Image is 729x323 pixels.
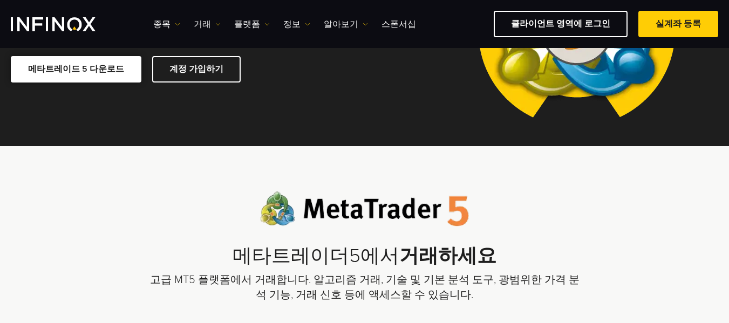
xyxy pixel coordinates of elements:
a: 메타트레이드 5 다운로드 [11,56,141,83]
a: 스폰서십 [381,18,416,31]
a: 종목 [153,18,180,31]
a: INFINOX Logo [11,17,121,31]
a: 플랫폼 [234,18,270,31]
strong: 거래하세요 [399,244,496,267]
a: 계정 가입하기 [152,56,241,83]
a: 거래 [194,18,221,31]
a: 클라이언트 영역에 로그인 [494,11,628,37]
a: 실계좌 등록 [638,11,718,37]
a: 알아보기 [324,18,368,31]
img: Meta Trader 5 logo [260,191,469,226]
p: 고급 MT5 플랫폼에서 거래합니다. 알고리즘 거래, 기술 및 기본 분석 도구, 광범위한 가격 분석 기능, 거래 신호 등에 액세스할 수 있습니다. [149,272,581,303]
h2: 메타트레이더5에서 [149,245,581,268]
a: 정보 [283,18,310,31]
